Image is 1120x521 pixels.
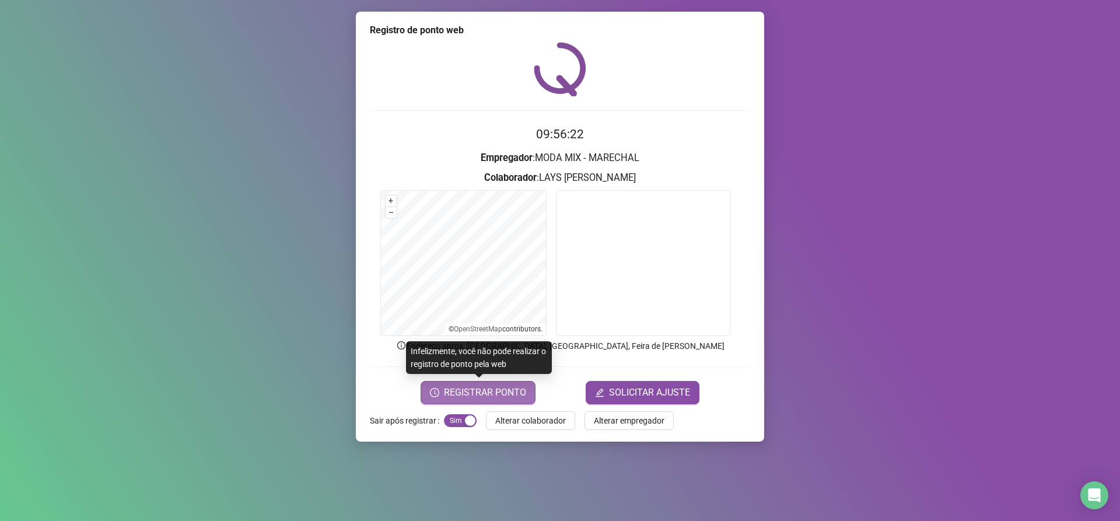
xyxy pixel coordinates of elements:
[444,386,526,400] span: REGISTRAR PONTO
[370,23,750,37] div: Registro de ponto web
[406,341,552,374] div: Infelizmente, você não pode realizar o registro de ponto pela web
[370,151,750,166] h3: : MODA MIX - MARECHAL
[386,207,397,218] button: –
[454,325,502,333] a: OpenStreetMap
[386,195,397,207] button: +
[486,411,575,430] button: Alterar colaborador
[1080,481,1108,509] div: Open Intercom Messenger
[396,340,407,351] span: info-circle
[430,388,439,397] span: clock-circle
[449,325,542,333] li: © contributors.
[609,386,690,400] span: SOLICITAR AJUSTE
[370,340,750,352] p: Endereço aprox. : [GEOGRAPHIC_DATA], [GEOGRAPHIC_DATA], Feira de [PERSON_NAME]
[484,172,537,183] strong: Colaborador
[536,127,584,141] time: 09:56:22
[586,381,699,404] button: editSOLICITAR AJUSTE
[481,152,533,163] strong: Empregador
[495,414,566,427] span: Alterar colaborador
[584,411,674,430] button: Alterar empregador
[370,411,444,430] label: Sair após registrar
[370,170,750,186] h3: : LAYS [PERSON_NAME]
[534,42,586,96] img: QRPoint
[595,388,604,397] span: edit
[421,381,535,404] button: REGISTRAR PONTO
[594,414,664,427] span: Alterar empregador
